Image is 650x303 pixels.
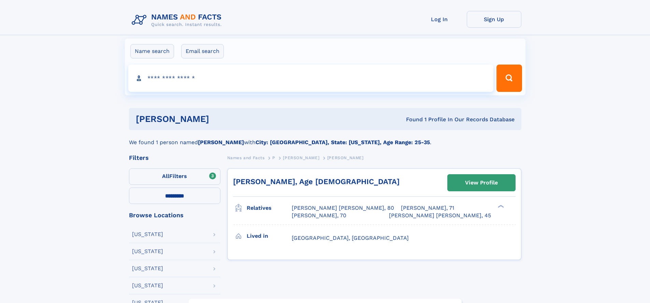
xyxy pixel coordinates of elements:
a: Log In [412,11,467,28]
div: [US_STATE] [132,266,163,271]
a: [PERSON_NAME], 71 [401,204,454,212]
a: [PERSON_NAME] [PERSON_NAME], 80 [292,204,394,212]
span: P [272,155,275,160]
div: ❯ [496,204,504,209]
a: [PERSON_NAME] [283,153,319,162]
div: View Profile [465,175,498,191]
label: Filters [129,168,220,185]
div: [US_STATE] [132,232,163,237]
div: Filters [129,155,220,161]
h3: Lived in [247,230,292,242]
span: [PERSON_NAME] [283,155,319,160]
input: search input [128,65,494,92]
a: View Profile [448,175,515,191]
button: Search Button [496,65,522,92]
a: [PERSON_NAME], Age [DEMOGRAPHIC_DATA] [233,177,400,186]
h3: Relatives [247,202,292,214]
b: [PERSON_NAME] [198,139,244,146]
a: P [272,153,275,162]
img: Logo Names and Facts [129,11,227,29]
div: We found 1 person named with . [129,130,521,147]
a: [PERSON_NAME] [PERSON_NAME], 45 [389,212,491,219]
span: [PERSON_NAME] [327,155,364,160]
label: Email search [181,44,224,58]
div: Browse Locations [129,212,220,218]
div: [US_STATE] [132,283,163,288]
div: Found 1 Profile In Our Records Database [307,116,515,123]
span: [GEOGRAPHIC_DATA], [GEOGRAPHIC_DATA] [292,235,409,241]
label: Name search [130,44,174,58]
span: All [162,173,169,179]
a: Sign Up [467,11,521,28]
h1: [PERSON_NAME] [136,115,308,123]
b: City: [GEOGRAPHIC_DATA], State: [US_STATE], Age Range: 25-35 [256,139,430,146]
a: [PERSON_NAME], 70 [292,212,346,219]
div: [US_STATE] [132,249,163,254]
a: Names and Facts [227,153,265,162]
